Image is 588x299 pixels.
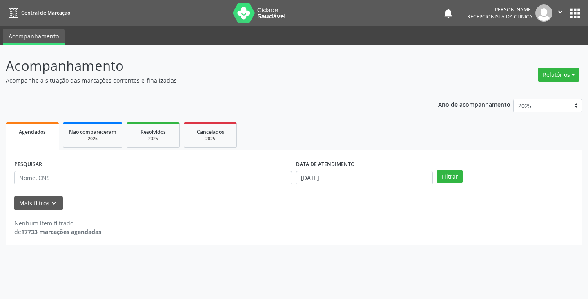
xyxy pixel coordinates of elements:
[6,76,409,85] p: Acompanhe a situação das marcações correntes e finalizadas
[556,7,565,16] i: 
[6,6,70,20] a: Central de Marcação
[437,170,463,184] button: Filtrar
[6,56,409,76] p: Acompanhamento
[69,128,116,135] span: Não compareceram
[14,227,101,236] div: de
[14,158,42,171] label: PESQUISAR
[21,9,70,16] span: Central de Marcação
[19,128,46,135] span: Agendados
[133,136,174,142] div: 2025
[49,199,58,208] i: keyboard_arrow_down
[538,68,579,82] button: Relatórios
[296,158,355,171] label: DATA DE ATENDIMENTO
[568,6,582,20] button: apps
[21,228,101,236] strong: 17733 marcações agendadas
[69,136,116,142] div: 2025
[3,29,65,45] a: Acompanhamento
[443,7,454,19] button: notifications
[14,171,292,185] input: Nome, CNS
[14,196,63,210] button: Mais filtroskeyboard_arrow_down
[467,6,532,13] div: [PERSON_NAME]
[467,13,532,20] span: Recepcionista da clínica
[535,4,552,22] img: img
[140,128,166,135] span: Resolvidos
[552,4,568,22] button: 
[438,99,510,109] p: Ano de acompanhamento
[197,128,224,135] span: Cancelados
[190,136,231,142] div: 2025
[14,219,101,227] div: Nenhum item filtrado
[296,171,433,185] input: Selecione um intervalo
